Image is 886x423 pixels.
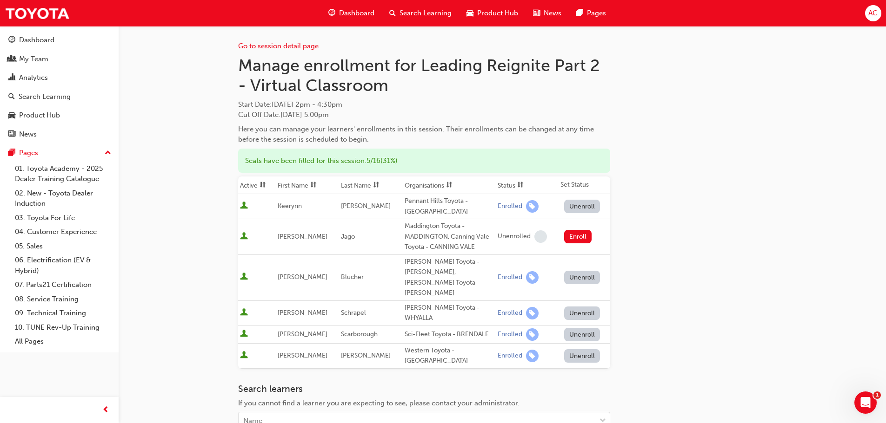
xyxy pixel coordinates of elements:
div: Maddington Toyota - MADDINGTON, Canning Vale Toyota - CANNING VALE [405,221,494,253]
button: Enroll [564,230,592,243]
div: Sci-Fleet Toyota - BRENDALE [405,329,494,340]
div: News [19,129,37,140]
th: Set Status [559,176,610,194]
div: Western Toyota - [GEOGRAPHIC_DATA] [405,345,494,366]
div: Seats have been filled for this session : 5 / 16 ( 31% ) [238,149,610,173]
a: Analytics [4,69,115,86]
span: search-icon [389,7,396,19]
span: sorting-icon [373,182,380,189]
span: AC [868,8,878,19]
span: pages-icon [576,7,583,19]
th: Toggle SortBy [496,176,559,194]
span: Keerynn [278,202,302,210]
a: 05. Sales [11,239,115,254]
a: pages-iconPages [569,4,613,23]
span: If you cannot find a learner you are expecting to see, please contact your administrator. [238,399,520,407]
a: Search Learning [4,88,115,105]
img: Trak [5,3,70,24]
button: Pages [4,144,115,162]
span: sorting-icon [310,182,317,189]
th: Toggle SortBy [276,176,339,194]
button: AC [865,5,881,21]
button: Unenroll [564,271,600,284]
a: Go to session detail page [238,42,319,50]
a: news-iconNews [526,4,569,23]
span: [PERSON_NAME] [278,351,327,359]
span: Pages [587,8,606,19]
span: User is active [240,202,248,211]
span: learningRecordVerb_ENROLL-icon [526,350,539,362]
h1: Manage enrollment for Leading Reignite Part 2 - Virtual Classroom [238,55,610,96]
span: learningRecordVerb_ENROLL-icon [526,328,539,341]
button: Unenroll [564,200,600,213]
span: Jago [341,233,355,241]
span: car-icon [8,111,15,120]
span: Blucher [341,273,364,281]
a: Product Hub [4,107,115,124]
span: Start Date : [238,99,610,110]
div: [PERSON_NAME] Toyota - WHYALLA [405,303,494,324]
span: search-icon [8,93,15,101]
span: learningRecordVerb_ENROLL-icon [526,307,539,319]
span: guage-icon [8,36,15,45]
span: [PERSON_NAME] [278,233,327,241]
a: 02. New - Toyota Dealer Induction [11,186,115,211]
span: [PERSON_NAME] [341,202,391,210]
a: 08. Service Training [11,292,115,306]
span: Scarborough [341,330,378,338]
a: 04. Customer Experience [11,225,115,239]
span: Cut Off Date : [DATE] 5:00pm [238,111,329,119]
iframe: Intercom live chat [854,391,877,414]
span: User is active [240,232,248,241]
a: car-iconProduct Hub [459,4,526,23]
a: 09. Technical Training [11,306,115,320]
span: 1 [873,391,881,399]
span: User is active [240,308,248,318]
span: news-icon [8,130,15,139]
a: 07. Parts21 Certification [11,278,115,292]
a: News [4,126,115,143]
div: Product Hub [19,110,60,121]
span: learningRecordVerb_ENROLL-icon [526,200,539,213]
th: Toggle SortBy [238,176,276,194]
div: Pennant Hills Toyota - [GEOGRAPHIC_DATA] [405,196,494,217]
div: Unenrolled [498,232,531,241]
div: My Team [19,54,48,65]
a: Dashboard [4,32,115,49]
span: Schrapel [341,309,366,317]
button: Unenroll [564,306,600,320]
span: [PERSON_NAME] [341,351,391,359]
span: Search Learning [400,8,452,19]
span: [PERSON_NAME] [278,309,327,317]
span: sorting-icon [446,182,453,189]
a: 01. Toyota Academy - 2025 Dealer Training Catalogue [11,162,115,186]
div: Enrolled [498,273,522,282]
div: Enrolled [498,351,522,360]
div: Enrolled [498,309,522,318]
span: prev-icon [102,404,109,416]
div: Here you can manage your learners' enrollments in this session. Their enrollments can be changed ... [238,124,610,145]
span: news-icon [533,7,540,19]
span: sorting-icon [260,182,266,189]
span: Product Hub [477,8,518,19]
button: Unenroll [564,349,600,363]
div: [PERSON_NAME] Toyota - [PERSON_NAME], [PERSON_NAME] Toyota - [PERSON_NAME] [405,257,494,299]
a: 03. Toyota For Life [11,211,115,225]
h3: Search learners [238,384,610,394]
div: Enrolled [498,330,522,339]
button: Unenroll [564,328,600,341]
span: [PERSON_NAME] [278,330,327,338]
span: User is active [240,273,248,282]
span: pages-icon [8,149,15,157]
span: chart-icon [8,74,15,82]
th: Toggle SortBy [339,176,402,194]
span: car-icon [466,7,473,19]
a: guage-iconDashboard [321,4,382,23]
span: [DATE] 2pm - 4:30pm [272,100,342,109]
span: learningRecordVerb_NONE-icon [534,230,547,243]
div: Pages [19,148,38,158]
a: 10. TUNE Rev-Up Training [11,320,115,335]
span: sorting-icon [517,182,524,189]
